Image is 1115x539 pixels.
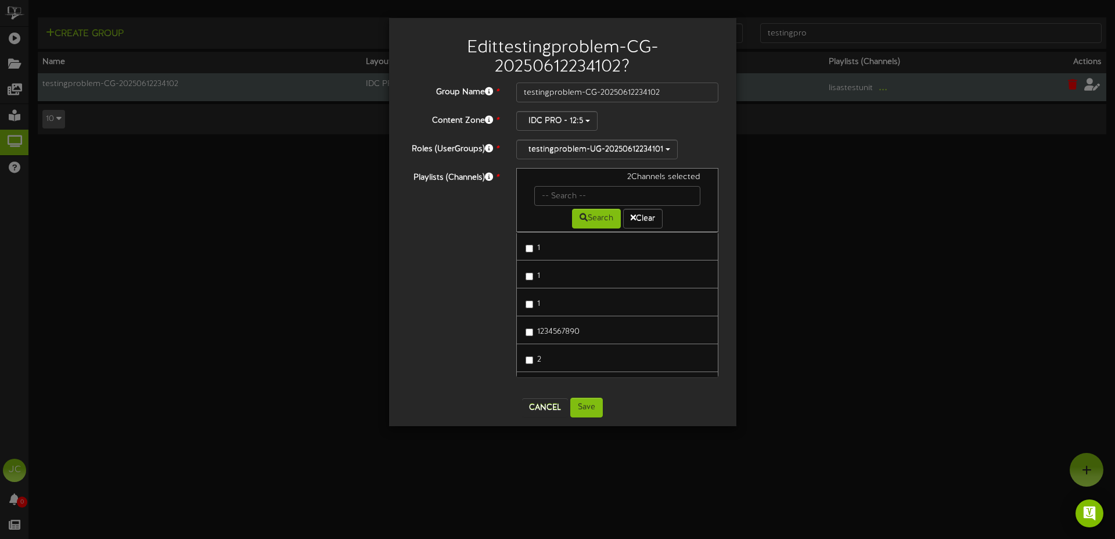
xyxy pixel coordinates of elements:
input: 1 [526,273,533,280]
div: Open Intercom Messenger [1076,499,1103,527]
input: Channel Group Name [516,83,719,102]
label: Content Zone [398,111,508,127]
label: 1234567890 [526,322,580,338]
label: 2 [526,350,541,366]
input: 2 [526,356,533,364]
button: Save [570,398,603,417]
button: Cancel [522,398,568,417]
h2: Edit testingproblem-CG-20250612234102 ? [407,38,719,77]
label: Playlists (Channels) [398,168,508,184]
label: Roles (UserGroups) [398,140,508,155]
label: 1 [526,238,540,254]
input: -- Search -- [534,186,701,206]
label: 1 [526,266,540,282]
input: 1 [526,301,533,308]
button: Search [572,209,621,229]
button: IDC PRO - 12:5 [516,111,598,131]
div: 2 Channels selected [526,172,710,186]
label: Group Name [398,83,508,98]
button: Clear [623,209,663,229]
input: 1234567890 [526,329,533,336]
label: 1 [526,294,540,310]
button: testingproblem-UG-20250612234101 [516,140,678,159]
input: 1 [526,245,533,252]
